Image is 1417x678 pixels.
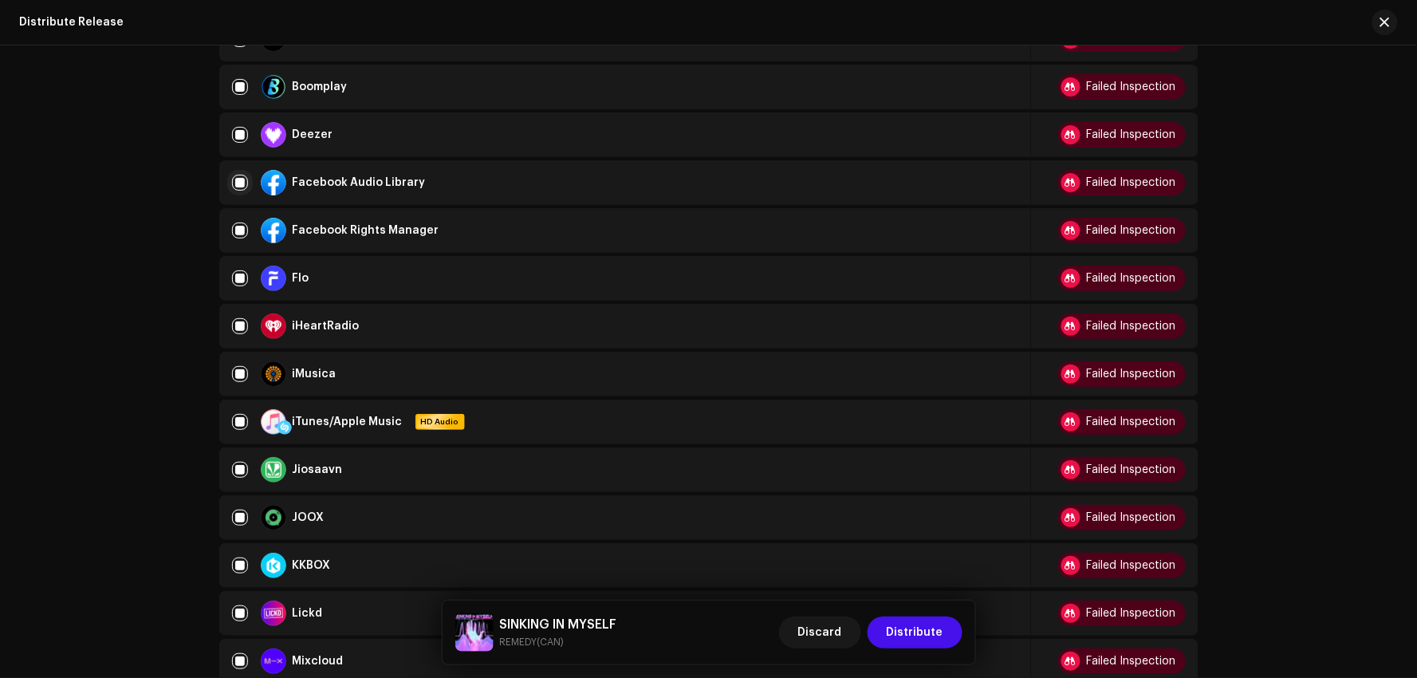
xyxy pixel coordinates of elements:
div: Failed Inspection [1087,177,1176,188]
div: Lickd [293,608,323,619]
div: Failed Inspection [1087,560,1176,571]
div: Failed Inspection [1087,81,1176,93]
div: iTunes/Apple Music [293,416,403,428]
div: Failed Inspection [1087,225,1176,236]
div: Failed Inspection [1087,512,1176,523]
div: Facebook Audio Library [293,177,426,188]
div: Distribute Release [19,16,124,29]
div: KKBOX [293,560,331,571]
div: Failed Inspection [1087,464,1176,475]
span: Discard [798,617,842,648]
div: Failed Inspection [1087,129,1176,140]
div: Failed Inspection [1087,273,1176,284]
div: Facebook Rights Manager [293,225,439,236]
img: 72e1e320-1158-4c20-8696-0126c5629682 [455,613,494,652]
div: Boomplay [293,81,348,93]
h5: SINKING IN MYSELF [500,615,617,634]
div: Failed Inspection [1087,608,1176,619]
div: Jiosaavn [293,464,343,475]
div: Failed Inspection [1087,416,1176,428]
div: Failed Inspection [1087,321,1176,332]
div: iMusica [293,369,337,380]
div: Flo [293,273,309,284]
small: SINKING IN MYSELF [500,634,617,650]
div: Failed Inspection [1087,656,1176,667]
div: Deezer [293,129,333,140]
button: Discard [779,617,861,648]
div: iHeartRadio [293,321,360,332]
div: Failed Inspection [1087,369,1176,380]
div: Mixcloud [293,656,344,667]
span: Distribute [887,617,943,648]
div: JOOX [293,512,325,523]
button: Distribute [868,617,962,648]
span: HD Audio [417,416,463,428]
